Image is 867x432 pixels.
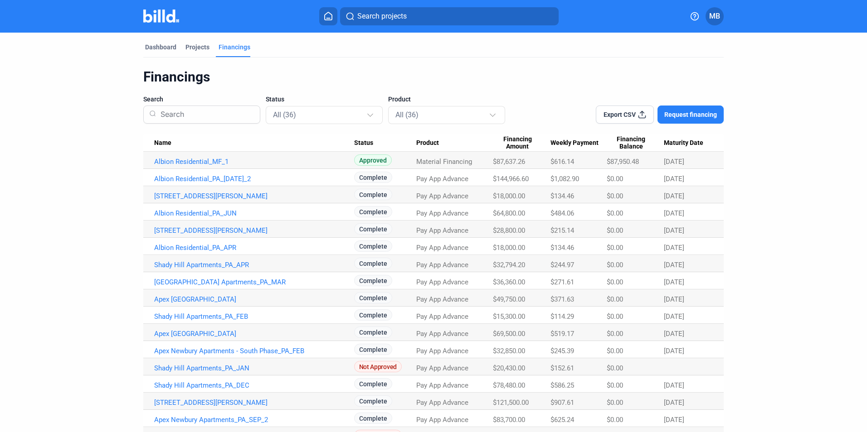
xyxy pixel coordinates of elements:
[493,416,525,424] span: $83,700.00
[596,106,654,124] button: Export CSV
[550,139,599,147] span: Weekly Payment
[157,103,254,126] input: Search
[154,226,354,235] a: [STREET_ADDRESS][PERSON_NAME]
[143,68,724,86] div: Financings
[388,95,411,104] span: Product
[416,364,468,372] span: Pay App Advance
[550,261,574,269] span: $244.97
[607,175,623,183] span: $0.00
[493,347,525,355] span: $32,850.00
[354,258,392,269] span: Complete
[354,292,392,303] span: Complete
[340,7,559,25] button: Search projects
[607,364,623,372] span: $0.00
[493,398,529,407] span: $121,500.00
[607,416,623,424] span: $0.00
[416,192,468,200] span: Pay App Advance
[664,295,684,303] span: [DATE]
[607,192,623,200] span: $0.00
[607,347,623,355] span: $0.00
[143,10,179,23] img: Billd Company Logo
[493,244,525,252] span: $18,000.00
[550,278,574,286] span: $271.61
[357,11,407,22] span: Search projects
[416,139,493,147] div: Product
[354,139,373,147] span: Status
[154,244,354,252] a: Albion Residential_PA_APR
[493,135,542,151] span: Financing Amount
[493,278,525,286] span: $36,360.00
[550,158,574,166] span: $616.14
[664,261,684,269] span: [DATE]
[154,416,354,424] a: Apex Newbury Apartments_PA_SEP_2
[550,175,579,183] span: $1,082.90
[354,154,392,166] span: Approved
[416,175,468,183] span: Pay App Advance
[154,209,354,217] a: Albion Residential_PA_JUN
[550,398,574,407] span: $907.61
[493,135,550,151] div: Financing Amount
[664,110,717,119] span: Request financing
[664,398,684,407] span: [DATE]
[154,278,354,286] a: [GEOGRAPHIC_DATA] Apartments_PA_MAR
[416,330,468,338] span: Pay App Advance
[493,330,525,338] span: $69,500.00
[354,240,392,252] span: Complete
[493,158,525,166] span: $87,637.26
[266,95,284,104] span: Status
[154,175,354,183] a: Albion Residential_PA_[DATE]_2
[664,347,684,355] span: [DATE]
[493,192,525,200] span: $18,000.00
[354,395,392,407] span: Complete
[154,261,354,269] a: Shady Hill Apartments_PA_APR
[493,312,525,321] span: $15,300.00
[154,364,354,372] a: Shady Hill Apartments_PA_JAN
[354,326,392,338] span: Complete
[607,244,623,252] span: $0.00
[354,139,416,147] div: Status
[607,398,623,407] span: $0.00
[664,416,684,424] span: [DATE]
[664,192,684,200] span: [DATE]
[706,7,724,25] button: MB
[550,139,607,147] div: Weekly Payment
[154,192,354,200] a: [STREET_ADDRESS][PERSON_NAME]
[550,364,574,372] span: $152.61
[664,330,684,338] span: [DATE]
[607,295,623,303] span: $0.00
[550,295,574,303] span: $371.63
[154,312,354,321] a: Shady Hill Apartments_PA_FEB
[416,158,472,166] span: Material Financing
[416,381,468,389] span: Pay App Advance
[493,175,529,183] span: $144,966.60
[664,226,684,235] span: [DATE]
[607,381,623,389] span: $0.00
[143,95,163,104] span: Search
[607,278,623,286] span: $0.00
[607,135,656,151] span: Financing Balance
[664,244,684,252] span: [DATE]
[607,226,623,235] span: $0.00
[354,361,402,372] span: Not Approved
[154,139,354,147] div: Name
[416,226,468,235] span: Pay App Advance
[354,189,392,200] span: Complete
[219,43,250,52] div: Financings
[273,110,296,119] mat-select-trigger: All (36)
[416,347,468,355] span: Pay App Advance
[416,278,468,286] span: Pay App Advance
[416,261,468,269] span: Pay App Advance
[354,309,392,321] span: Complete
[607,261,623,269] span: $0.00
[604,110,636,119] span: Export CSV
[416,244,468,252] span: Pay App Advance
[145,43,176,52] div: Dashboard
[416,312,468,321] span: Pay App Advance
[550,192,574,200] span: $134.46
[664,139,713,147] div: Maturity Date
[354,275,392,286] span: Complete
[607,312,623,321] span: $0.00
[550,312,574,321] span: $114.29
[493,209,525,217] span: $64,800.00
[550,381,574,389] span: $586.25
